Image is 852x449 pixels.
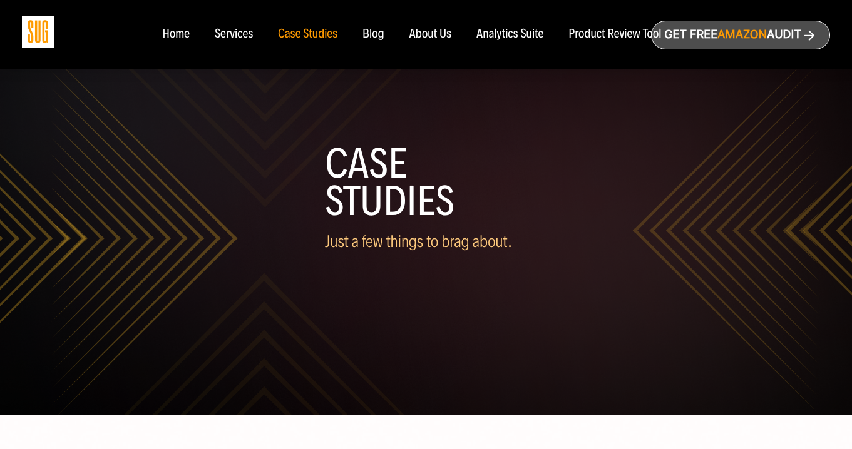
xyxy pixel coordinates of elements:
span: Just a few things to brag about. [325,231,512,251]
a: Product Review Tool [568,28,661,41]
a: Blog [362,28,384,41]
span: Amazon [717,28,767,41]
a: Get freeAmazonAudit [651,21,830,49]
img: Sug [22,16,54,48]
a: Services [215,28,253,41]
a: Home [162,28,189,41]
a: About Us [409,28,452,41]
h1: Case Studies [325,145,527,220]
a: Analytics Suite [476,28,543,41]
a: Case Studies [278,28,337,41]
